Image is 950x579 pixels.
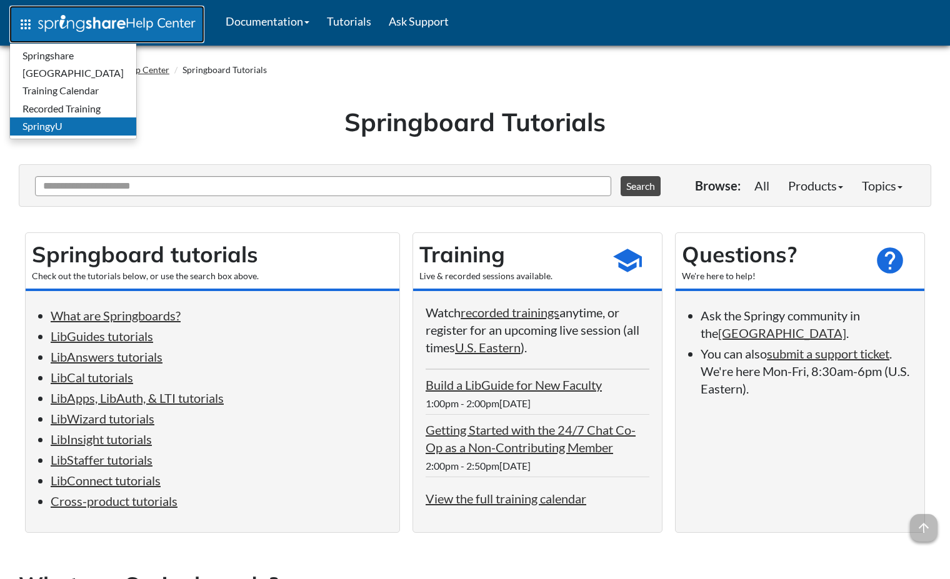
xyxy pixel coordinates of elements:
[461,305,559,320] a: recorded trainings
[910,515,937,530] a: arrow_upward
[28,104,922,139] h1: Springboard Tutorials
[10,100,136,117] a: Recorded Training
[426,422,636,455] a: Getting Started with the 24/7 Chat Co-Op as a Non-Contributing Member
[852,173,912,198] a: Topics
[426,491,586,506] a: View the full training calendar
[10,82,136,99] a: Training Calendar
[51,390,224,405] a: LibApps, LibAuth, & LTI tutorials
[51,452,152,467] a: LibStaffer tutorials
[612,245,643,276] span: school
[621,176,661,196] button: Search
[380,6,457,37] a: Ask Support
[10,64,136,82] a: [GEOGRAPHIC_DATA]
[767,346,889,361] a: submit a support ticket
[426,304,649,356] p: Watch anytime, or register for an upcoming live session (all times ).
[32,270,393,282] div: Check out the tutorials below, or use the search box above.
[51,370,133,385] a: LibCal tutorials
[32,239,393,270] h2: Springboard tutorials
[426,397,531,409] span: 1:00pm - 2:00pm[DATE]
[51,493,177,508] a: Cross-product tutorials
[10,117,136,135] a: SpringyU
[51,308,181,323] a: What are Springboards?
[745,173,779,198] a: All
[779,173,852,198] a: Products
[51,329,153,344] a: LibGuides tutorials
[126,14,196,31] span: Help Center
[718,325,846,340] a: [GEOGRAPHIC_DATA]
[910,514,937,542] span: arrow_upward
[682,270,862,282] div: We're here to help!
[122,64,169,75] a: Help Center
[701,307,912,342] li: Ask the Springy community in the .
[682,239,862,270] h2: Questions?
[695,177,741,194] p: Browse:
[38,15,126,32] img: Springshare
[51,411,154,426] a: LibWizard tutorials
[419,239,599,270] h2: Training
[9,6,204,43] a: apps Help Center
[10,47,136,64] a: Springshare
[217,6,318,37] a: Documentation
[171,64,267,76] li: Springboard Tutorials
[419,270,599,282] div: Live & recorded sessions available.
[18,17,33,32] span: apps
[455,340,521,355] a: U.S. Eastern
[426,377,602,392] a: Build a LibGuide for New Faculty
[874,245,906,276] span: help
[51,349,162,364] a: LibAnswers tutorials
[701,345,912,397] li: You can also . We're here Mon-Fri, 8:30am-6pm (U.S. Eastern).
[426,460,531,472] span: 2:00pm - 2:50pm[DATE]
[51,473,161,488] a: LibConnect tutorials
[318,6,380,37] a: Tutorials
[51,432,152,447] a: LibInsight tutorials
